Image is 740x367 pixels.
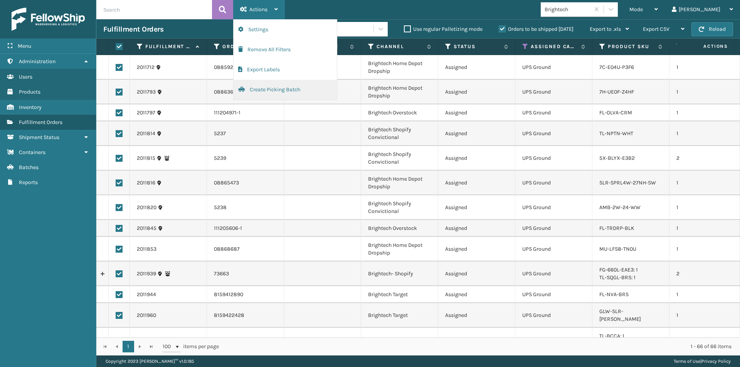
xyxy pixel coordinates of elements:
td: UPS Ground [515,237,592,261]
td: Assigned [438,328,515,360]
td: Assigned [438,237,515,261]
label: Use regular Palletizing mode [404,26,483,32]
span: Shipment Status [19,134,59,141]
td: UPS Ground [515,220,592,237]
td: Brightech Overstock [361,104,438,121]
td: Assigned [438,121,515,146]
td: Brightech Home Depot Dropship [361,171,438,195]
td: 08863628 [207,80,284,104]
a: 1 [123,341,134,352]
td: UPS Ground [515,80,592,104]
span: 100 [163,343,174,350]
td: Brightech- Shopify [361,261,438,286]
td: Brightech Shopify Convictional [361,146,438,171]
span: Batches [19,164,39,171]
td: Assigned [438,80,515,104]
label: Channel [377,43,423,50]
td: UPS Ground [515,55,592,80]
a: TL-SQGL-BRS: 1 [599,274,636,281]
td: 8159422428 [207,303,284,328]
td: UPS Ground [515,171,592,195]
a: 2011939 [137,270,156,278]
span: Fulfillment Orders [19,119,62,126]
a: 2011712 [137,64,155,71]
span: Administration [19,58,55,65]
td: UPS Ground [515,328,592,360]
td: 08868687 [207,237,284,261]
a: 2011960 [137,312,156,319]
h3: Fulfillment Orders [103,25,163,34]
span: Mode [629,6,643,13]
a: FL-TRDRP-BLK [599,225,634,231]
td: Assigned [438,146,515,171]
td: UPS Ground [515,261,592,286]
td: 08859273 [207,55,284,80]
a: Privacy Policy [701,359,731,364]
a: TL-NPTN-WHT [599,130,633,137]
label: Assigned Carrier Service [531,43,577,50]
td: 111205606-1 [207,220,284,237]
a: 2011814 [137,130,155,137]
a: GLW-SLR-[PERSON_NAME] [599,308,641,322]
td: 08865473 [207,171,284,195]
a: 2011820 [137,204,156,211]
td: 5237 [207,121,284,146]
span: Export to .xls [590,26,621,32]
button: Create Picking Batch [234,80,337,100]
td: 5239 [207,146,284,171]
a: FL-NVA-BRS [599,291,629,298]
td: Brightech Shopify Convictional [361,121,438,146]
a: 2011815 [137,154,155,162]
span: Products [19,89,40,95]
span: Reports [19,179,38,186]
div: 1 - 66 of 66 items [230,343,732,350]
td: UPS Ground [515,121,592,146]
img: logo [12,8,85,31]
span: Users [19,74,32,80]
div: | [674,355,731,367]
td: Brightech Shopify Convictional [361,195,438,220]
a: 2011845 [137,225,156,232]
td: 73663 [207,261,284,286]
td: Assigned [438,55,515,80]
td: Assigned [438,104,515,121]
button: Settings [234,20,337,40]
a: AMB-2W-24-WW [599,204,641,211]
button: Export Labels [234,60,337,80]
span: Containers [19,149,45,156]
td: Brightech Overstock [361,220,438,237]
a: 2011797 [137,109,155,117]
a: 7C-E04U-P3F6 [599,64,634,70]
td: 5238 [207,195,284,220]
a: FL-OLVA-CRM [599,109,632,116]
a: SLR-SPRL4W-27NH-SW [599,179,656,186]
td: UPS Ground [515,303,592,328]
td: UPS Ground [515,195,592,220]
label: Status [454,43,500,50]
td: Assigned [438,195,515,220]
td: UPS Ground [515,104,592,121]
a: 2011944 [137,291,156,298]
label: Product SKU [608,43,654,50]
td: Assigned [438,286,515,303]
a: 2011793 [137,88,156,96]
p: Copyright 2023 [PERSON_NAME]™ v 1.0.185 [106,355,194,367]
a: 2011816 [137,179,155,187]
a: TL-BCCA: 1 [599,333,624,339]
td: Brightech Home Depot Dropship [361,237,438,261]
td: Brightech Home Depot Dropship [361,80,438,104]
td: UPS Ground [515,146,592,171]
span: Actions [249,6,267,13]
td: UPS Ground [515,286,592,303]
span: Menu [18,43,31,49]
label: Fulfillment Order Id [145,43,192,50]
label: Orders to be shipped [DATE] [499,26,573,32]
a: 7H-UE0F-Z4HF [599,89,634,95]
a: 2011853 [137,245,156,253]
a: 5X-BLYX-E3B2 [599,155,635,161]
button: Reload [691,22,733,36]
td: 8159412890 [207,286,284,303]
td: 73664 [207,328,284,360]
td: Brightech Home Depot Dropship [361,55,438,80]
td: Brightech Target [361,286,438,303]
